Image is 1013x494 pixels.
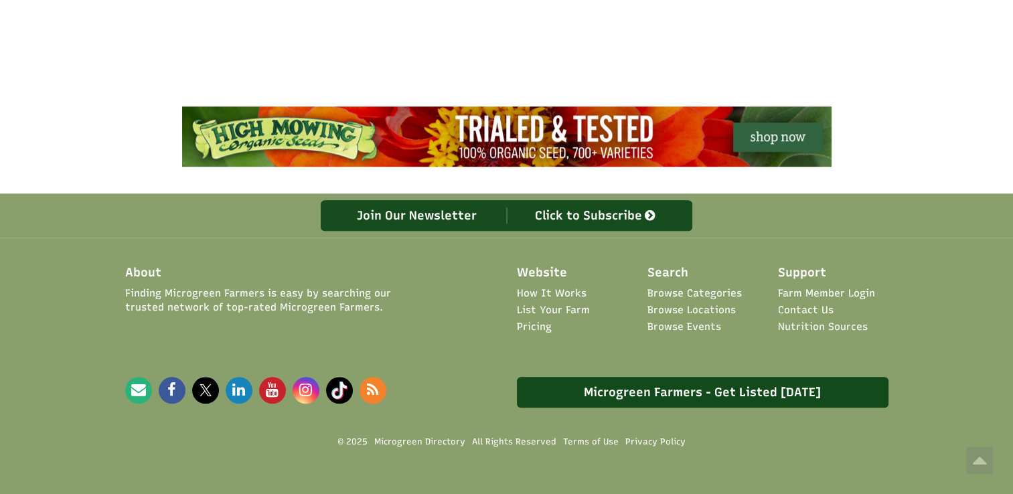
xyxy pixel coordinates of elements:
img: Microgreen Directory Tiktok [326,377,353,404]
span: © 2025 [338,436,368,448]
a: Nutrition Sources [778,320,868,334]
a: Microgreen Farmers - Get Listed [DATE] [517,377,888,408]
span: About [125,264,161,282]
a: Browse Locations [647,303,736,317]
div: Click to Subscribe [507,208,686,224]
a: Pricing [517,320,552,334]
img: High [182,106,832,167]
span: All Rights Reserved [472,436,556,448]
a: Contact Us [778,303,834,317]
div: Join Our Newsletter [328,208,507,224]
a: Terms of Use [563,436,619,448]
a: Join Our Newsletter Click to Subscribe [321,200,692,231]
a: Farm Member Login [778,286,875,301]
a: List Your Farm [517,303,590,317]
span: Search [647,264,688,282]
a: Browse Categories [647,286,742,301]
img: Microgreen Directory X [192,377,219,404]
span: Website [517,264,567,282]
a: How It Works [517,286,587,301]
a: Privacy Policy [625,436,686,448]
span: Support [778,264,826,282]
a: Microgreen Directory [374,436,465,448]
a: Browse Events [647,320,721,334]
span: Finding Microgreen Farmers is easy by searching our trusted network of top-rated Microgreen Farmers. [125,286,432,315]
